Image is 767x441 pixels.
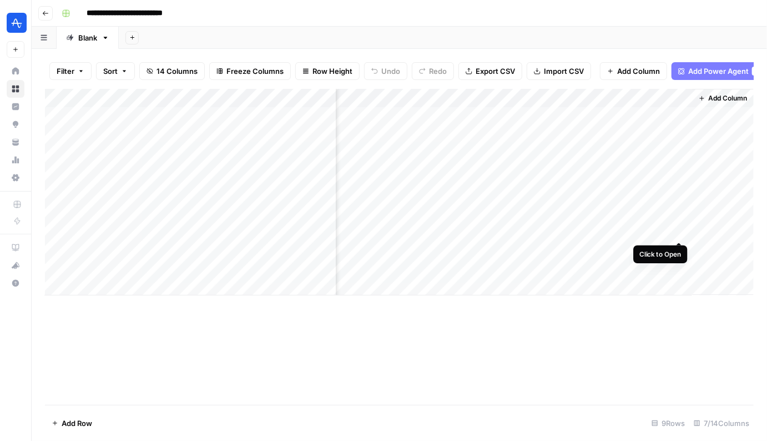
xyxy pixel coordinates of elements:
[57,66,74,77] span: Filter
[7,133,24,151] a: Your Data
[7,98,24,116] a: Insights
[544,66,584,77] span: Import CSV
[429,66,447,77] span: Redo
[527,62,591,80] button: Import CSV
[78,32,97,43] div: Blank
[458,62,522,80] button: Export CSV
[7,274,24,292] button: Help + Support
[600,62,667,80] button: Add Column
[412,62,454,80] button: Redo
[7,13,27,33] img: Amplitude Logo
[709,93,748,103] span: Add Column
[7,116,24,133] a: Opportunities
[617,66,660,77] span: Add Column
[49,62,92,80] button: Filter
[7,9,24,37] button: Workspace: Amplitude
[7,257,24,274] div: What's new?
[688,66,749,77] span: Add Power Agent
[689,414,754,432] div: 7/14 Columns
[672,62,765,80] button: Add Power Agent1
[62,418,92,429] span: Add Row
[45,414,99,432] button: Add Row
[7,169,24,187] a: Settings
[103,66,118,77] span: Sort
[226,66,284,77] span: Freeze Columns
[139,62,205,80] button: 14 Columns
[57,27,119,49] a: Blank
[7,151,24,169] a: Usage
[295,62,360,80] button: Row Height
[7,62,24,80] a: Home
[752,67,761,76] div: 1
[7,80,24,98] a: Browse
[7,239,24,257] a: AirOps Academy
[209,62,291,80] button: Freeze Columns
[694,91,752,106] button: Add Column
[476,66,515,77] span: Export CSV
[647,414,689,432] div: 9 Rows
[312,66,352,77] span: Row Height
[381,66,400,77] span: Undo
[96,62,135,80] button: Sort
[7,257,24,274] button: What's new?
[364,62,407,80] button: Undo
[157,66,198,77] span: 14 Columns
[640,249,682,259] div: Click to Open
